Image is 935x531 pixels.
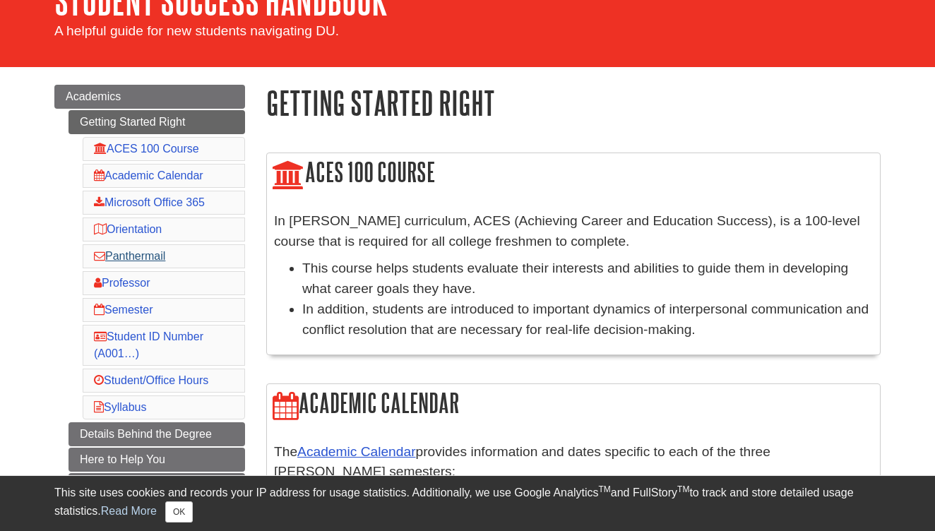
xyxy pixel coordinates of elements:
[69,422,245,446] a: Details Behind the Degree
[598,484,610,494] sup: TM
[302,299,873,340] li: In addition, students are introduced to important dynamics of interpersonal communication and con...
[54,484,881,523] div: This site uses cookies and records your IP address for usage statistics. Additionally, we use Goo...
[94,196,205,208] a: Microsoft Office 365
[94,374,208,386] a: Student/Office Hours
[94,330,203,359] a: Student ID Number (A001…)
[66,90,121,102] span: Academics
[94,169,203,181] a: Academic Calendar
[267,384,880,424] h2: Academic Calendar
[54,23,339,38] span: A helpful guide for new students navigating DU.
[297,444,415,459] a: Academic Calendar
[94,277,150,289] a: Professor
[94,401,146,413] a: Syllabus
[267,153,880,193] h2: ACES 100 Course
[101,505,157,517] a: Read More
[54,85,245,109] a: Academics
[302,258,873,299] li: This course helps students evaluate their interests and abilities to guide them in developing wha...
[94,223,162,235] a: Orientation
[677,484,689,494] sup: TM
[94,304,153,316] a: Semester
[274,211,873,252] p: In [PERSON_NAME] curriculum, ACES (Achieving Career and Education Success), is a 100-level course...
[69,473,245,497] a: Things Students Should Know
[274,442,873,483] p: The provides information and dates specific to each of the three [PERSON_NAME] semesters:
[69,448,245,472] a: Here to Help You
[69,110,245,134] a: Getting Started Right
[165,501,193,523] button: Close
[94,143,199,155] a: ACES 100 Course
[266,85,881,121] h1: Getting Started Right
[94,250,165,262] a: Panthermail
